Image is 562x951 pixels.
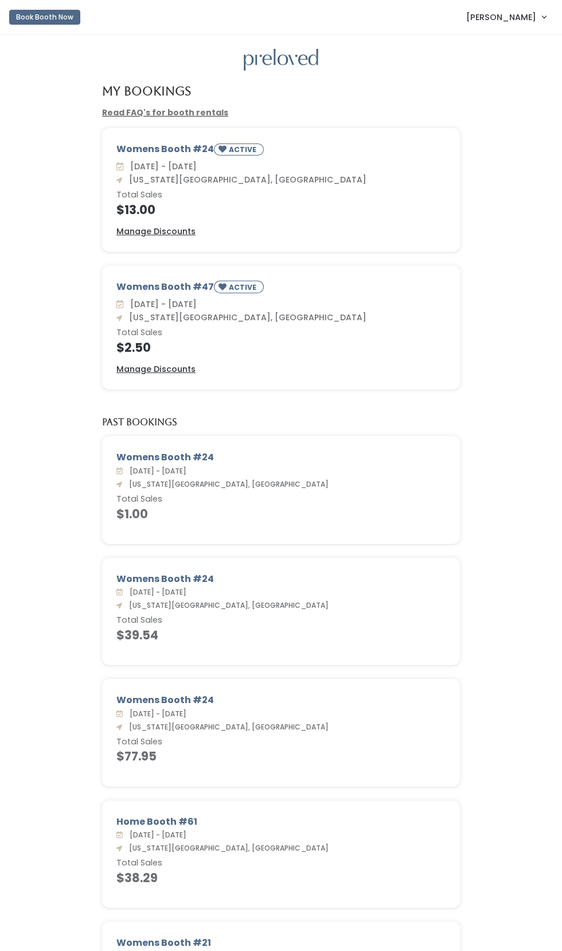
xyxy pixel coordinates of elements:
[229,145,259,154] small: ACTIVE
[116,936,446,950] div: Womens Booth #21
[9,5,80,30] a: Book Booth Now
[124,722,329,732] span: [US_STATE][GEOGRAPHIC_DATA], [GEOGRAPHIC_DATA]
[116,871,446,884] h4: $38.29
[126,298,197,310] span: [DATE] - [DATE]
[9,10,80,25] button: Book Booth Now
[124,843,329,853] span: [US_STATE][GEOGRAPHIC_DATA], [GEOGRAPHIC_DATA]
[116,737,446,747] h6: Total Sales
[116,750,446,763] h4: $77.95
[229,282,259,292] small: ACTIVE
[124,312,366,323] span: [US_STATE][GEOGRAPHIC_DATA], [GEOGRAPHIC_DATA]
[124,479,329,489] span: [US_STATE][GEOGRAPHIC_DATA], [GEOGRAPHIC_DATA]
[116,363,196,375] a: Manage Discounts
[116,616,446,625] h6: Total Sales
[466,11,536,24] span: [PERSON_NAME]
[102,84,191,98] h4: My Bookings
[116,628,446,642] h4: $39.54
[455,5,557,29] a: [PERSON_NAME]
[116,191,446,200] h6: Total Sales
[102,417,177,428] h5: Past Bookings
[116,142,446,160] div: Womens Booth #24
[125,466,186,476] span: [DATE] - [DATE]
[116,328,446,337] h6: Total Sales
[124,600,329,610] span: [US_STATE][GEOGRAPHIC_DATA], [GEOGRAPHIC_DATA]
[116,572,446,586] div: Womens Booth #24
[116,203,446,216] h4: $13.00
[102,107,228,118] a: Read FAQ's for booth rentals
[116,507,446,521] h4: $1.00
[116,451,446,464] div: Womens Booth #24
[125,830,186,840] span: [DATE] - [DATE]
[116,341,446,354] h4: $2.50
[116,859,446,868] h6: Total Sales
[125,587,186,597] span: [DATE] - [DATE]
[124,174,366,185] span: [US_STATE][GEOGRAPHIC_DATA], [GEOGRAPHIC_DATA]
[116,280,446,298] div: Womens Booth #47
[244,49,318,71] img: preloved logo
[126,161,197,172] span: [DATE] - [DATE]
[116,815,446,829] div: Home Booth #61
[116,495,446,504] h6: Total Sales
[116,693,446,707] div: Womens Booth #24
[125,709,186,719] span: [DATE] - [DATE]
[116,226,196,238] a: Manage Discounts
[116,226,196,237] u: Manage Discounts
